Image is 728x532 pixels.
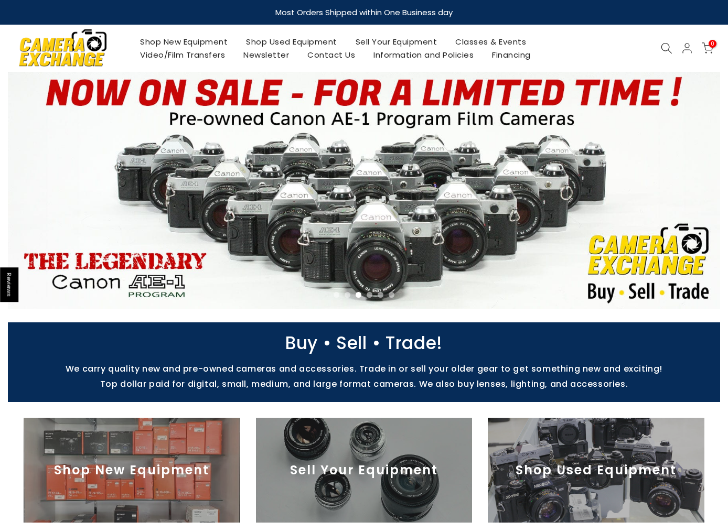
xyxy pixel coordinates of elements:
[131,35,237,48] a: Shop New Equipment
[367,292,372,298] li: Page dot 4
[3,338,725,348] p: Buy • Sell • Trade!
[483,48,540,61] a: Financing
[389,292,394,298] li: Page dot 6
[378,292,383,298] li: Page dot 5
[234,48,298,61] a: Newsletter
[298,48,365,61] a: Contact Us
[3,379,725,389] p: Top dollar paid for digital, small, medium, and large format cameras. We also buy lenses, lightin...
[446,35,536,48] a: Classes & Events
[702,42,713,54] a: 0
[365,48,483,61] a: Information and Policies
[3,364,725,374] p: We carry quality new and pre-owned cameras and accessories. Trade in or sell your older gear to g...
[334,292,339,298] li: Page dot 1
[237,35,347,48] a: Shop Used Equipment
[709,40,716,48] span: 0
[131,48,234,61] a: Video/Film Transfers
[346,35,446,48] a: Sell Your Equipment
[345,292,350,298] li: Page dot 2
[356,292,361,298] li: Page dot 3
[275,7,453,18] strong: Most Orders Shipped within One Business day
